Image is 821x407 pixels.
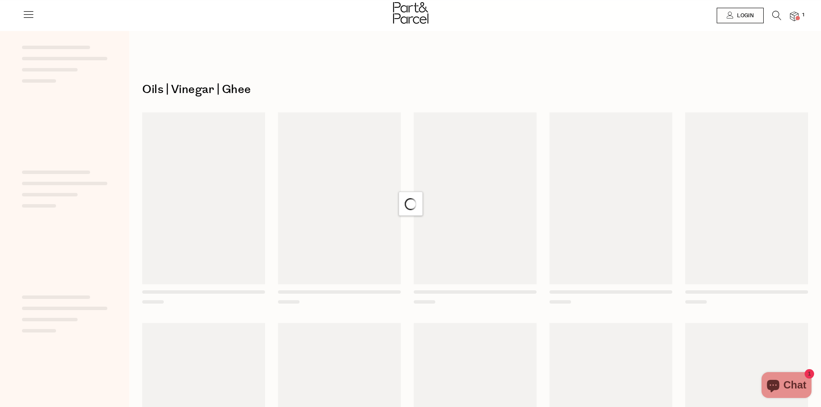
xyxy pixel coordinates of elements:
h1: Oils | Vinegar | Ghee [142,80,808,99]
inbox-online-store-chat: Shopify online store chat [759,372,814,400]
span: Login [735,12,754,19]
a: Login [717,8,764,23]
a: 1 [790,12,799,21]
img: Part&Parcel [393,2,428,24]
span: 1 [799,11,807,19]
